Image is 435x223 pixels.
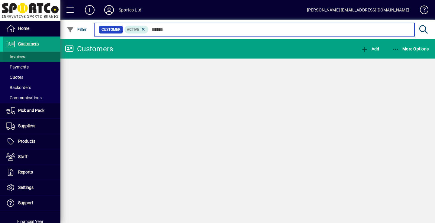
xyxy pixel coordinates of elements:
[119,5,141,15] div: Sportco Ltd
[3,165,60,180] a: Reports
[65,24,89,35] button: Filter
[65,44,113,54] div: Customers
[18,154,27,159] span: Staff
[3,180,60,195] a: Settings
[6,95,42,100] span: Communications
[3,93,60,103] a: Communications
[6,75,23,80] span: Quotes
[3,82,60,93] a: Backorders
[415,1,427,21] a: Knowledge Base
[18,139,35,144] span: Products
[18,108,44,113] span: Pick and Pack
[67,27,87,32] span: Filter
[101,27,120,33] span: Customer
[18,200,33,205] span: Support
[18,41,39,46] span: Customers
[18,123,35,128] span: Suppliers
[359,43,381,54] button: Add
[3,119,60,134] a: Suppliers
[18,26,29,31] span: Home
[392,46,429,51] span: More Options
[3,149,60,164] a: Staff
[391,43,430,54] button: More Options
[18,170,33,174] span: Reports
[361,46,379,51] span: Add
[6,85,31,90] span: Backorders
[127,27,139,32] span: Active
[3,103,60,118] a: Pick and Pack
[99,5,119,15] button: Profile
[18,185,34,190] span: Settings
[80,5,99,15] button: Add
[3,62,60,72] a: Payments
[307,5,409,15] div: [PERSON_NAME] [EMAIL_ADDRESS][DOMAIN_NAME]
[3,72,60,82] a: Quotes
[3,52,60,62] a: Invoices
[3,21,60,36] a: Home
[3,196,60,211] a: Support
[124,26,149,33] mat-chip: Activation Status: Active
[6,54,25,59] span: Invoices
[6,65,29,69] span: Payments
[3,134,60,149] a: Products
